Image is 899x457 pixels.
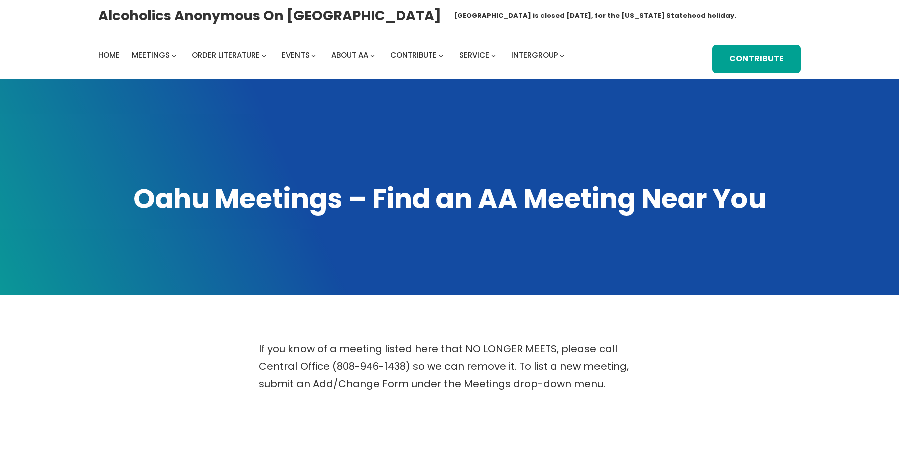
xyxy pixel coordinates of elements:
a: About AA [331,48,368,62]
h1: Oahu Meetings – Find an AA Meeting Near You [98,181,801,217]
button: Contribute submenu [439,53,443,58]
nav: Intergroup [98,48,568,62]
a: Contribute [390,48,437,62]
p: If you know of a meeting listed here that NO LONGER MEETS, please call Central Office (808-946-14... [259,340,640,393]
a: Meetings [132,48,170,62]
a: Contribute [712,45,801,73]
span: About AA [331,50,368,60]
span: Meetings [132,50,170,60]
a: Alcoholics Anonymous on [GEOGRAPHIC_DATA] [98,4,441,27]
button: Events submenu [311,53,316,58]
span: Home [98,50,120,60]
button: Order Literature submenu [262,53,266,58]
a: Home [98,48,120,62]
span: Service [459,50,489,60]
button: Intergroup submenu [560,53,564,58]
span: Intergroup [511,50,558,60]
a: Events [282,48,310,62]
button: Meetings submenu [172,53,176,58]
a: Service [459,48,489,62]
a: Intergroup [511,48,558,62]
button: About AA submenu [370,53,375,58]
span: Order Literature [192,50,260,60]
button: Service submenu [491,53,496,58]
span: Events [282,50,310,60]
h1: [GEOGRAPHIC_DATA] is closed [DATE], for the [US_STATE] Statehood holiday. [454,11,736,21]
span: Contribute [390,50,437,60]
